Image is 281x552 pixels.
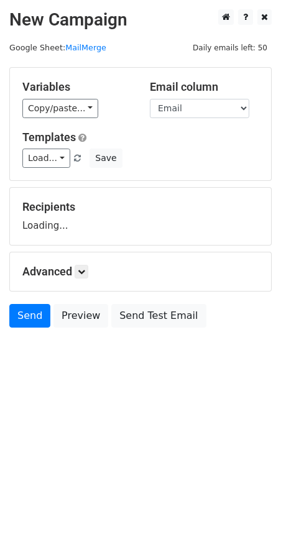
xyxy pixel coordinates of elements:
a: Copy/paste... [22,99,98,118]
a: MailMerge [65,43,106,52]
a: Send [9,304,50,328]
a: Send Test Email [111,304,206,328]
h2: New Campaign [9,9,272,30]
div: Loading... [22,200,259,232]
span: Daily emails left: 50 [188,41,272,55]
h5: Email column [150,80,259,94]
button: Save [90,149,122,168]
h5: Recipients [22,200,259,214]
a: Load... [22,149,70,168]
h5: Variables [22,80,131,94]
a: Daily emails left: 50 [188,43,272,52]
h5: Advanced [22,265,259,278]
small: Google Sheet: [9,43,106,52]
a: Preview [53,304,108,328]
a: Templates [22,131,76,144]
